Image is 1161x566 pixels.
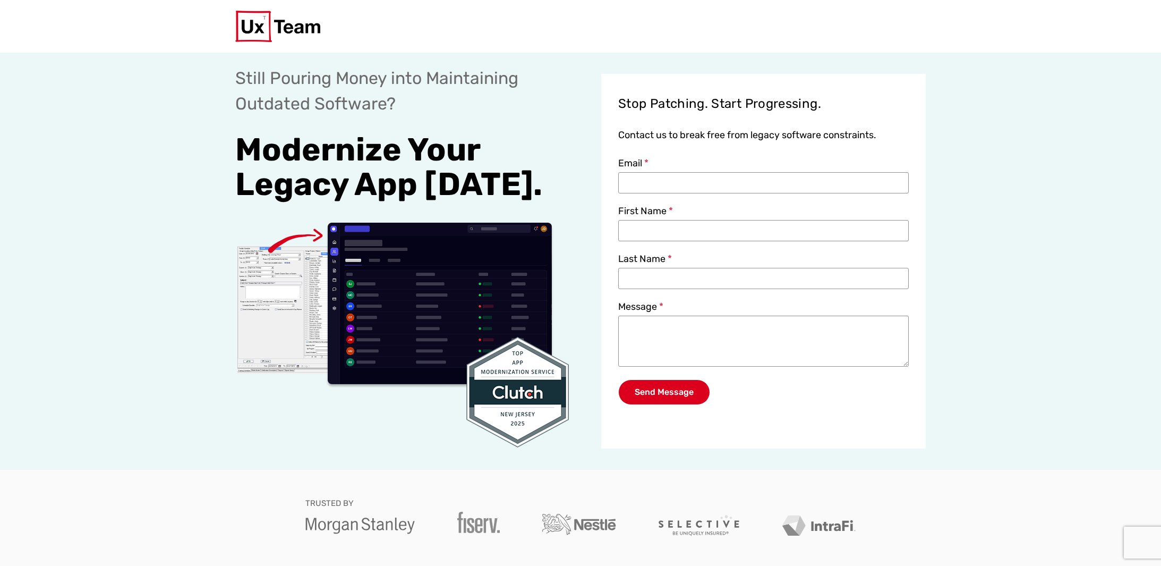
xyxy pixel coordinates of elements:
[635,388,694,396] span: Send Message
[618,302,663,316] label: Message
[235,65,571,116] p: Still Pouring Money into Maintaining Outdated Software?
[618,128,909,142] p: Contact us to break free from legacy software constraints.
[305,517,415,534] img: Morgan Stanley
[618,158,909,418] form: Contact Us
[618,379,710,405] button: Send Message
[305,500,354,508] p: TRUSTED BY
[1108,515,1161,566] iframe: Chat Widget
[237,223,570,449] img: Legacy App Modernation Rated Example
[782,515,856,536] img: IntraFi
[457,512,500,533] img: Fiserv
[618,206,673,220] label: First Name
[659,515,739,536] img: Selective
[618,158,648,172] label: Email
[618,95,909,112] p: Stop Patching. Start Progressing.
[542,514,616,535] img: Nestle
[618,254,672,268] label: Last Name
[235,132,571,201] h1: Modernize Your Legacy App [DATE].
[235,11,320,42] img: UX Team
